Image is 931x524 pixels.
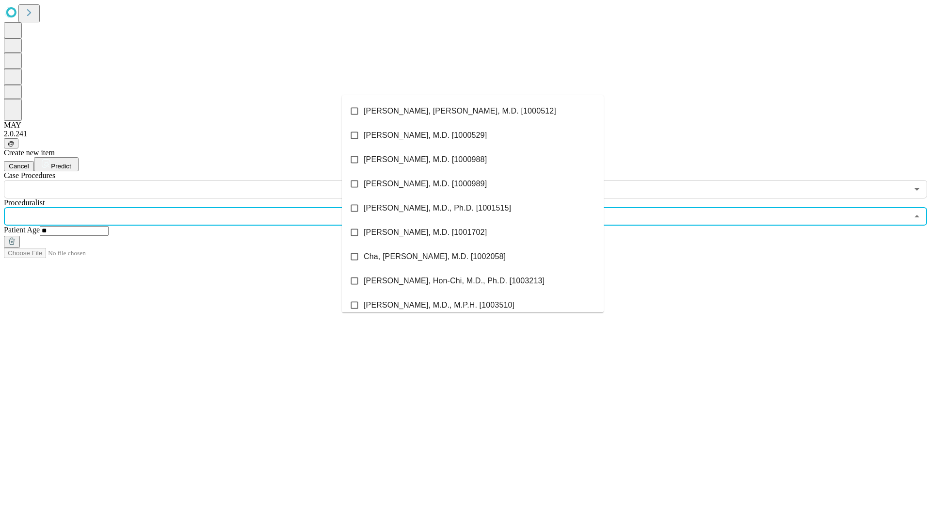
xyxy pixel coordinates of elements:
[4,226,40,234] span: Patient Age
[910,182,924,196] button: Open
[910,210,924,223] button: Close
[364,178,487,190] span: [PERSON_NAME], M.D. [1000989]
[4,161,34,171] button: Cancel
[4,130,927,138] div: 2.0.241
[364,130,487,141] span: [PERSON_NAME], M.D. [1000529]
[34,157,79,171] button: Predict
[364,227,487,238] span: [PERSON_NAME], M.D. [1001702]
[364,251,506,262] span: Cha, [PERSON_NAME], M.D. [1002058]
[4,148,55,157] span: Create new item
[51,163,71,170] span: Predict
[8,140,15,147] span: @
[364,275,545,287] span: [PERSON_NAME], Hon-Chi, M.D., Ph.D. [1003213]
[4,171,55,180] span: Scheduled Procedure
[364,105,556,117] span: [PERSON_NAME], [PERSON_NAME], M.D. [1000512]
[4,121,927,130] div: MAY
[364,154,487,165] span: [PERSON_NAME], M.D. [1000988]
[364,202,511,214] span: [PERSON_NAME], M.D., Ph.D. [1001515]
[364,299,514,311] span: [PERSON_NAME], M.D., M.P.H. [1003510]
[9,163,29,170] span: Cancel
[4,138,18,148] button: @
[4,198,45,207] span: Proceduralist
